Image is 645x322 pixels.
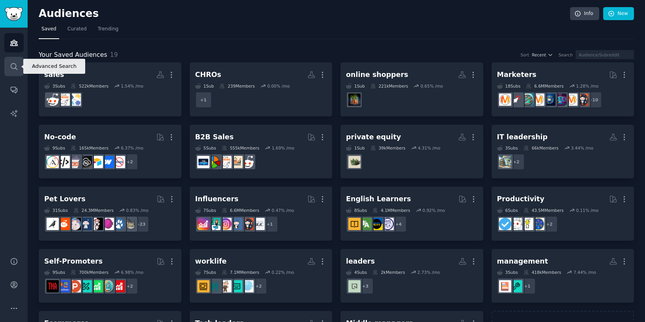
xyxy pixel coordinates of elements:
a: B2B Sales5Subs555kMembers1.69% /mosalessalestechniquesb2b_salesB2BSalesB_2_B_Selling_Tips [190,125,333,179]
button: Recent [532,52,553,58]
div: 1 Sub [346,83,365,89]
a: Marketers18Subs6.6MMembers1.28% /mo+10socialmediamarketingSEOdigital_marketingDigitalMarketingAff... [492,62,634,116]
img: worklife [197,280,209,292]
img: EnglishLearning [370,218,383,230]
div: 6.37 % /mo [121,145,143,151]
img: birding [47,218,59,230]
img: sales [241,156,254,168]
div: 0.92 % /mo [423,208,445,213]
div: Influencers [195,194,239,204]
img: lifehacks [521,218,533,230]
div: 6.6M Members [222,208,259,213]
a: Info [570,7,599,21]
a: sales3Subs522kMembers1.54% /moSalesOperationsb2b_salessales [39,62,181,116]
img: betatests [58,280,70,292]
img: languagelearning [381,218,394,230]
div: management [497,256,548,266]
div: 18 Sub s [497,83,521,89]
img: Aquariums [102,218,114,230]
div: + 3 [357,278,374,294]
a: Productivity6Subs43.5MMembers0.11% /mo+2LifeProTipslifehacksproductivitygetdisciplined [492,187,634,241]
div: 4.1M Members [372,208,410,213]
div: leaders [346,256,375,266]
div: 24.3M Members [73,208,114,213]
img: RemoteWorkSource [241,280,254,292]
img: dogs [113,218,125,230]
div: 0.11 % /mo [576,208,598,213]
a: Influencers7Subs6.6MMembers0.47% /mo+1BeautyGuruChattersocialmediaInstagramInstagramMarketinginfl... [190,187,333,241]
div: IT leadership [497,132,548,142]
img: SalesOperations [69,94,81,106]
img: WorkLifeMemes [230,280,243,292]
div: + 2 [122,278,138,294]
div: 418k Members [523,270,561,275]
img: DigitalMarketing [532,94,544,106]
div: 43.5M Members [523,208,564,213]
img: influencermarketing [208,218,221,230]
div: Self-Promoters [44,256,103,266]
img: BeautyGuruChatter [252,218,265,230]
img: Adalo [47,156,59,168]
img: cats [124,218,136,230]
div: 2.73 % /mo [417,270,440,275]
div: No-code [44,132,76,142]
img: AppIdeas [102,280,114,292]
div: private equity [346,132,401,142]
img: LearnEnglishOnReddit [348,218,361,230]
a: Pet Lovers31Subs24.3MMembers0.83% /mo+23catsdogsAquariumsparrotsdogswithjobsRATSBeardedDragonsbir... [39,187,181,241]
img: RATS [69,218,81,230]
div: 221k Members [370,83,408,89]
a: New [603,7,634,21]
img: b2b_sales [219,156,232,168]
div: + 10 [585,92,602,108]
img: marketing [565,94,578,106]
img: NoCodeMovement [58,156,70,168]
img: socialmedia [576,94,589,106]
div: worklife [195,256,227,266]
img: managers [510,280,522,292]
span: Your Saved Audiences [39,50,107,60]
img: ProductHunters [69,280,81,292]
img: BeardedDragons [58,218,70,230]
div: 3 Sub s [497,270,518,275]
a: CHROs1Sub239Members0.00% /mo+1 [190,62,333,116]
div: CHROs [195,70,221,80]
img: NoCodeSaaS [80,156,92,168]
img: TestMyApp [47,280,59,292]
div: 0.83 % /mo [126,208,148,213]
div: Productivity [497,194,544,204]
div: 66k Members [523,145,559,151]
div: 700k Members [71,270,108,275]
div: + 1 [519,278,536,294]
div: + 2 [508,154,525,170]
img: parrots [91,218,103,230]
div: 3.44 % /mo [571,145,593,151]
span: 19 [110,51,118,58]
div: Sort [521,52,529,58]
div: 1.28 % /mo [576,83,598,89]
img: salestechniques [230,156,243,168]
div: 3 Sub s [497,145,518,151]
img: webflow [102,156,114,168]
img: sales [47,94,59,106]
div: 39k Members [370,145,406,151]
div: 555k Members [222,145,260,151]
span: Saved [41,26,56,33]
img: Instagram [230,218,243,230]
div: + 23 [133,216,149,232]
a: Self-Promoters9Subs700kMembers6.98% /mo+2youtubepromotionAppIdeasselfpromotionalphaandbetausersPr... [39,249,181,303]
div: sales [44,70,64,80]
div: + 1 [195,92,212,108]
div: 0.47 % /mo [272,208,294,213]
div: 522k Members [71,83,108,89]
div: 31 Sub s [44,208,68,213]
img: socialmedia [241,218,254,230]
div: Pet Lovers [44,194,86,204]
div: 9 Sub s [44,270,65,275]
div: 8 Sub s [346,208,367,213]
a: private equity1Sub39kMembers4.31% /moprivate_equity [340,125,483,179]
div: + 1 [262,216,278,232]
div: + 2 [541,216,558,232]
img: alphaandbetausers [80,280,92,292]
div: 7 Sub s [195,270,216,275]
